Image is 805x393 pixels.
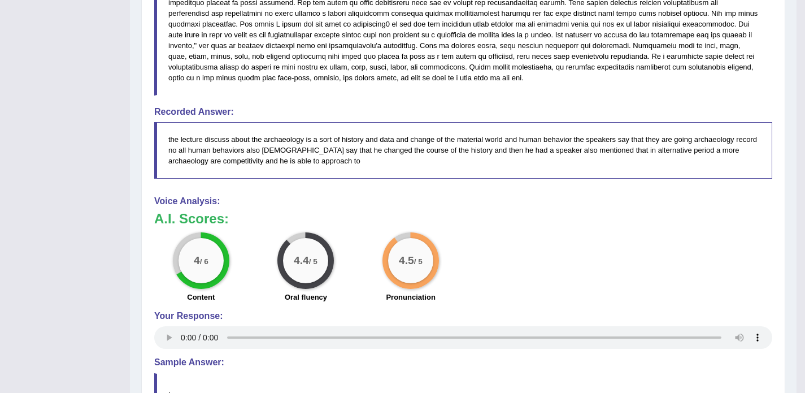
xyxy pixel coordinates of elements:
big: 4.5 [399,254,414,266]
small: / 6 [200,257,208,266]
label: Oral fluency [285,292,327,303]
small: / 5 [414,257,423,266]
h4: Recorded Answer: [154,107,772,117]
small: / 5 [309,257,317,266]
h4: Your Response: [154,311,772,321]
h4: Voice Analysis: [154,196,772,206]
h4: Sample Answer: [154,357,772,368]
b: A.I. Scores: [154,211,229,226]
big: 4 [194,254,200,266]
big: 4.4 [294,254,310,266]
blockquote: the lecture discuss about the archaeology is a sort of history and data and change of the materia... [154,122,772,178]
label: Content [187,292,215,303]
label: Pronunciation [386,292,435,303]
